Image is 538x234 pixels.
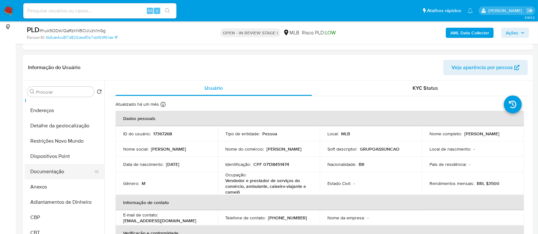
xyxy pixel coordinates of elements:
p: Vendedor e prestador de serviços do comércio, ambulante, caixeiro-viajante e camelô [225,178,310,195]
p: Nome completo : [430,131,462,137]
p: OPEN - IN REVIEW STAGE I [220,28,280,37]
p: Telefone de contato : [225,215,265,221]
button: Dispositivos Point [25,149,104,164]
span: # huk5ODsVQaRzKNBCUUzVlnGg [40,27,106,34]
p: MLB [341,131,350,137]
b: AML Data Collector [450,28,489,38]
button: search-icon [161,6,174,15]
p: Nome do comércio : [225,146,264,152]
span: KYC Status [413,84,438,92]
span: Ações [506,28,518,38]
p: - [354,181,355,186]
th: Informação de contato [116,195,524,210]
p: BRL $3500 [477,181,499,186]
button: Detalhe da geolocalização [25,118,104,133]
span: Risco PLD: [302,29,336,36]
p: Rendimentos mensais : [430,181,474,186]
p: 17367268 [153,131,172,137]
p: [PERSON_NAME] [151,146,186,152]
p: BR [359,161,364,167]
p: Identificação : [225,161,251,167]
span: Atalhos rápidos [427,7,461,14]
p: Nacionalidade : [327,161,356,167]
p: Soft descriptor : [327,146,357,152]
p: Estado Civil : [327,181,351,186]
button: Ações [501,28,529,38]
span: Veja aparência por pessoa [452,60,513,75]
p: - [474,146,475,152]
p: Local : [327,131,339,137]
p: E-mail de contato : [123,212,158,218]
p: - [367,215,369,221]
p: ID do usuário : [123,131,151,137]
p: Nome social : [123,146,148,152]
p: Ocupação : [225,172,246,178]
p: M [142,181,146,186]
b: PLD [27,25,40,35]
a: 4b5de4cc817d825dedf0b7dd169f61de [46,35,117,40]
span: 3.163.0 [525,15,535,20]
div: MLB [283,29,299,36]
p: Local de nascimento : [430,146,471,152]
span: Alt [147,8,153,14]
button: Documentação [25,164,99,179]
h1: Informação do Usuário [28,64,80,71]
p: [PERSON_NAME] [266,146,302,152]
button: Veja aparência por pessoa [443,60,528,75]
p: Tipo de entidade : [225,131,260,137]
p: Gênero : [123,181,139,186]
button: Anexos [25,179,104,195]
p: giovanna.petenuci@mercadolivre.com [488,8,524,14]
p: Data de nascimento : [123,161,163,167]
span: s [156,8,158,14]
button: Procurar [30,89,35,94]
p: [DATE] [166,161,179,167]
button: Retornar ao pedido padrão [97,89,102,96]
button: CBP [25,210,104,225]
input: Pesquise usuários ou casos... [23,7,176,15]
input: Procurar [36,89,92,95]
span: Usuário [205,84,223,92]
p: País de residência : [430,161,467,167]
p: Pessoa [262,131,277,137]
p: Nome da empresa : [327,215,365,221]
p: [PHONE_NUMBER] [268,215,307,221]
b: Person ID [27,35,44,40]
p: Atualizado há um mês [116,101,159,107]
p: GRUPOASSUNCAO [360,146,400,152]
th: Dados pessoais [116,111,524,126]
a: Sair [527,7,533,14]
span: LOW [325,29,336,36]
p: [EMAIL_ADDRESS][DOMAIN_NAME] [123,218,196,223]
button: Restrições Novo Mundo [25,133,104,149]
button: AML Data Collector [446,28,494,38]
a: Notificações [467,8,473,13]
button: Adiantamentos de Dinheiro [25,195,104,210]
button: Endereços [25,103,104,118]
p: CPF 07138451474 [253,161,289,167]
p: - [469,161,470,167]
p: [PERSON_NAME] [464,131,499,137]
